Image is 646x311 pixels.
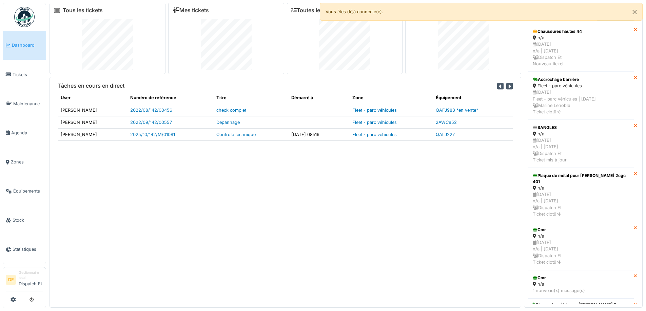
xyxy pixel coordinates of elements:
[533,137,629,163] div: [DATE] n/a | [DATE] Dispatch Et Ticket mis à jour
[436,120,457,125] a: 2AWC852
[13,188,43,194] span: Équipements
[433,92,513,104] th: Équipement
[289,128,350,140] td: [DATE] 08h16
[533,125,629,131] div: SANGLES
[128,92,214,104] th: Numéro de référence
[11,159,43,165] span: Zones
[3,89,46,118] a: Maintenance
[528,72,634,120] a: Accrochage barrière Fleet - parc véhicules [DATE]Fleet - parc véhicules | [DATE] Marine LenobleTi...
[436,132,455,137] a: QALJ227
[11,130,43,136] span: Agenda
[14,7,35,27] img: Badge_color-CXgf-gQk.svg
[627,3,642,21] button: Close
[533,131,629,137] div: n/a
[3,206,46,235] a: Stock
[533,35,629,41] div: n/a
[58,104,128,116] td: [PERSON_NAME]
[533,83,629,89] div: Fleet - parc véhicules
[533,173,629,185] div: Plaque de métal pour [PERSON_NAME] 2cgc 401
[350,92,433,104] th: Zone
[533,28,629,35] div: Chaussures hautes 44
[6,270,43,291] a: DE Gestionnaire localDispatch Et
[352,120,397,125] a: Fleet - parc véhicules
[528,222,634,270] a: Cmr n/a [DATE]n/a | [DATE] Dispatch EtTicket clotûré
[436,108,478,113] a: QAFJ983 *en vente*
[130,132,175,137] a: 2025/10/142/M/01081
[3,235,46,264] a: Statistiques
[533,76,629,83] div: Accrochage barrière
[533,281,629,287] div: n/a
[320,3,643,21] div: Vous êtes déjà connecté(e).
[3,148,46,177] a: Zones
[533,287,629,294] div: 1 nouveau(x) message(s)
[533,191,629,217] div: [DATE] n/a | [DATE] Dispatch Et Ticket clotûré
[533,227,629,233] div: Cmr
[533,89,629,115] div: [DATE] Fleet - parc véhicules | [DATE] Marine Lenoble Ticket clotûré
[533,41,629,67] div: [DATE] n/a | [DATE] Dispatch Et Nouveau ticket
[528,120,634,168] a: SANGLES n/a [DATE]n/a | [DATE] Dispatch EtTicket mis à jour
[528,270,634,298] a: Cmr n/a 1 nouveau(x) message(s)
[61,95,71,100] span: translation missing: fr.shared.user
[216,120,240,125] a: Dépannage
[3,177,46,206] a: Équipements
[533,239,629,265] div: [DATE] n/a | [DATE] Dispatch Et Ticket clotûré
[3,60,46,89] a: Tickets
[130,108,172,113] a: 2022/08/142/00456
[214,92,288,104] th: Titre
[216,108,246,113] a: check complet
[12,42,43,48] span: Dashboard
[291,7,342,14] a: Toutes les tâches
[13,101,43,107] span: Maintenance
[533,275,629,281] div: Cmr
[528,24,634,72] a: Chaussures hautes 44 n/a [DATE]n/a | [DATE] Dispatch EtNouveau ticket
[3,118,46,147] a: Agenda
[58,83,124,89] h6: Tâches en cours en direct
[352,132,397,137] a: Fleet - parc véhicules
[352,108,397,113] a: Fleet - parc véhicules
[58,116,128,128] td: [PERSON_NAME]
[216,132,256,137] a: Contrôle technique
[63,7,103,14] a: Tous les tickets
[58,128,128,140] td: [PERSON_NAME]
[19,270,43,290] li: Dispatch Et
[533,233,629,239] div: n/a
[533,185,629,191] div: n/a
[13,246,43,252] span: Statistiques
[6,275,16,285] li: DE
[19,270,43,281] div: Gestionnaire local
[130,120,172,125] a: 2022/09/142/00557
[3,31,46,60] a: Dashboard
[289,92,350,104] th: Démarré à
[13,217,43,223] span: Stock
[173,7,209,14] a: Mes tickets
[13,71,43,78] span: Tickets
[528,168,634,222] a: Plaque de métal pour [PERSON_NAME] 2cgc 401 n/a [DATE]n/a | [DATE] Dispatch EtTicket clotûré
